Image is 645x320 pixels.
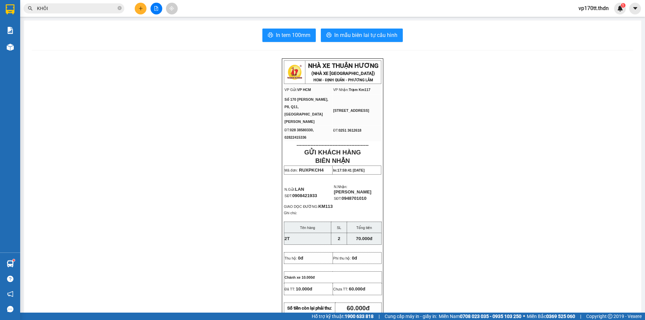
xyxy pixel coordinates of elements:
[286,64,303,81] img: logo
[621,3,626,8] sup: 1
[297,142,369,148] span: ----------------------------------------------
[617,5,623,11] img: icon-new-feature
[118,5,122,12] span: close-circle
[304,149,361,156] strong: GỬI KHÁCH HÀNG
[318,204,333,209] span: KM113
[300,226,315,230] span: Tên hàng
[262,29,316,42] button: printerIn tem 100mm
[523,315,525,318] span: ⚪️
[169,6,174,11] span: aim
[337,168,364,172] span: 17:59:41 [DATE]
[338,236,340,241] span: 2
[138,6,143,11] span: plus
[608,314,612,319] span: copyright
[580,313,581,320] span: |
[385,313,437,320] span: Cung cấp máy in - giấy in:
[315,157,350,164] strong: BIÊN NHẬN
[326,32,332,39] span: printer
[356,226,372,230] span: Tổng tiền
[339,128,361,132] span: 0251 3612618
[333,287,348,291] span: Chưa TT:
[312,313,374,320] span: Hỗ trợ kỹ thuật:
[285,275,315,279] span: Chành xe 10.000đ
[333,128,339,132] span: ĐT:
[28,6,33,11] span: search
[296,286,312,291] span: 10.000đ
[334,196,342,200] span: SĐT:
[284,204,318,209] span: GIAO DỌC ĐƯỜNG:
[333,256,351,260] span: Phí thu hộ:
[284,211,297,215] span: Ghi chú:
[37,5,116,12] input: Tìm tên, số ĐT hoặc mã đơn
[7,260,14,267] img: warehouse-icon
[362,286,365,291] span: đ
[308,62,379,70] strong: NHÀ XE THUẬN HƯƠNG
[379,313,380,320] span: |
[573,4,614,12] span: vp170tt.thdn
[333,168,364,172] span: In:
[546,314,575,319] strong: 0369 525 060
[6,4,14,14] img: logo-vxr
[285,187,304,191] span: N.Gửi:
[166,3,178,14] button: aim
[285,128,314,139] span: 028 38580330, 02822415336
[349,88,370,92] span: Trạm Km117
[337,226,341,230] span: SL
[285,236,290,241] span: 2T
[356,236,373,241] span: 70.000đ
[299,168,324,173] span: RUXPKCH4
[276,31,310,39] span: In tem 100mm
[333,108,369,112] span: [STREET_ADDRESS]
[285,128,290,132] span: ĐT:
[321,29,403,42] button: printerIn mẫu biên lai tự cấu hình
[313,78,373,82] strong: HCM - ĐỊNH QUÁN - PHƯƠNG LÂM
[311,71,375,76] strong: (NHÀ XE [GEOGRAPHIC_DATA])
[295,187,304,192] span: LAN
[7,276,13,282] span: question-circle
[622,3,624,8] span: 1
[334,189,372,194] span: [PERSON_NAME]
[345,314,374,319] strong: 1900 633 818
[118,6,122,10] span: close-circle
[7,44,14,51] img: warehouse-icon
[285,256,297,260] span: Thu hộ:
[292,193,317,198] span: 0908421933
[154,6,159,11] span: file-add
[285,88,297,92] span: VP Gửi:
[287,306,332,311] strong: Số tiền còn lại phải thu:
[347,305,370,312] span: 60.000đ
[333,88,349,92] span: VP Nhận:
[298,256,303,261] span: 0đ
[268,32,273,39] span: printer
[150,3,162,14] button: file-add
[13,259,15,261] sup: 1
[352,256,357,261] span: 0đ
[460,314,521,319] strong: 0708 023 035 - 0935 103 250
[285,168,298,172] span: Mã đơn:
[7,27,14,34] img: solution-icon
[297,88,311,92] span: VP HCM
[334,31,397,39] span: In mẫu biên lai tự cấu hình
[342,196,367,201] span: 0948701010
[349,286,363,291] span: 60.000
[632,5,638,11] span: caret-down
[135,3,146,14] button: plus
[7,306,13,312] span: message
[334,185,347,189] span: N.Nhận:
[629,3,641,14] button: caret-down
[285,194,317,198] span: SĐT:
[285,287,295,291] span: Đã TT:
[7,291,13,297] span: notification
[439,313,521,320] span: Miền Nam
[527,313,575,320] span: Miền Bắc
[285,97,328,124] span: Số 170 [PERSON_NAME], P8, Q11, [GEOGRAPHIC_DATA][PERSON_NAME]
